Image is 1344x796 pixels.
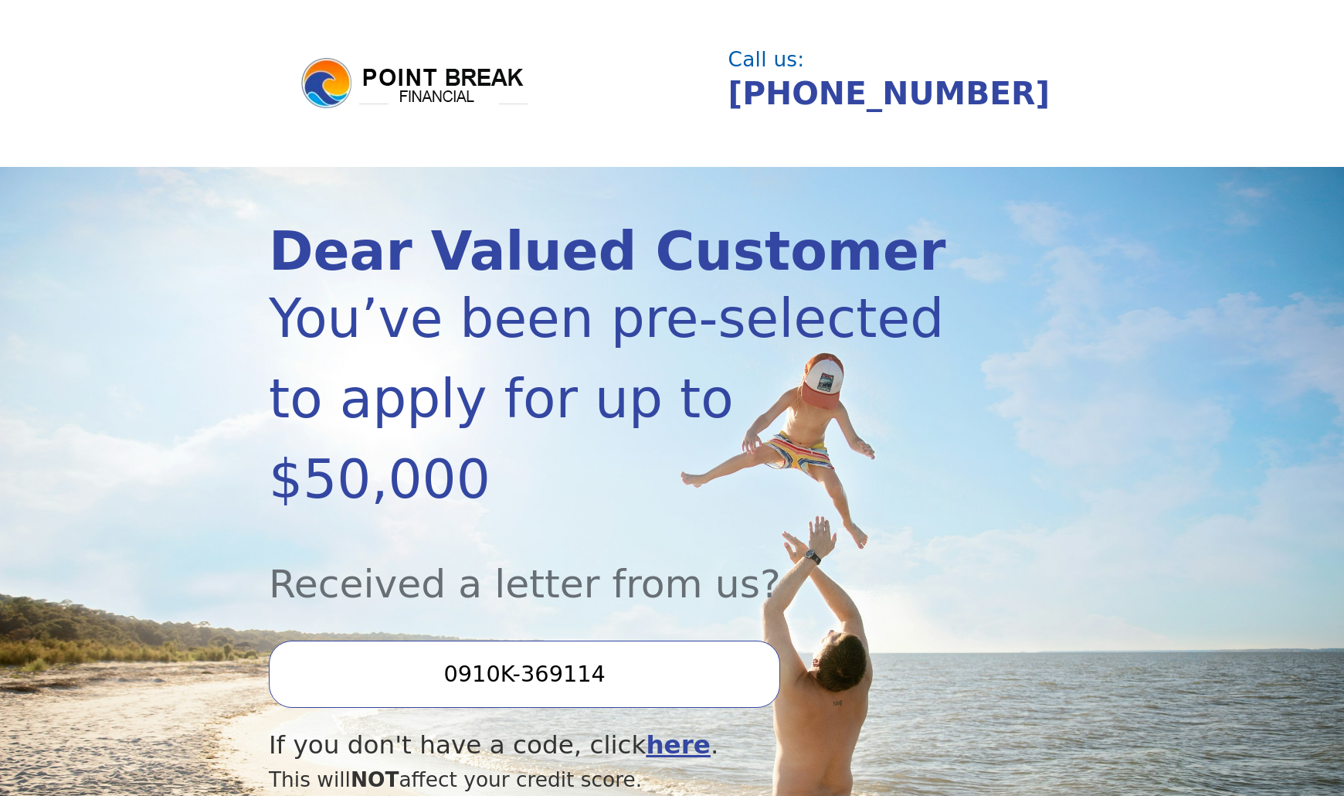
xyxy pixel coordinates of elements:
div: This will affect your credit score. [269,764,954,795]
div: Call us: [728,49,1064,70]
input: Enter your Offer Code: [269,641,780,707]
span: NOT [351,767,399,791]
a: [PHONE_NUMBER] [728,75,1050,112]
a: here [646,730,711,760]
div: You’ve been pre-selected to apply for up to $50,000 [269,278,954,519]
div: Dear Valued Customer [269,225,954,278]
div: If you don't have a code, click . [269,726,954,764]
div: Received a letter from us? [269,519,954,613]
img: logo.png [299,56,531,111]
